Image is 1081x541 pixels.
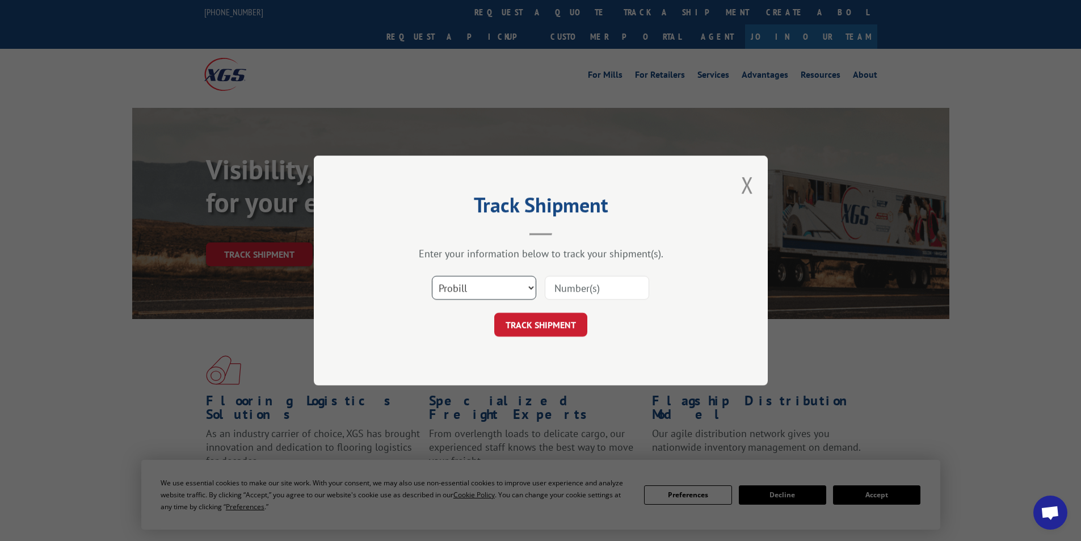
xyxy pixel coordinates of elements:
button: Close modal [741,170,754,200]
h2: Track Shipment [371,197,711,219]
div: Open chat [1033,496,1067,530]
div: Enter your information below to track your shipment(s). [371,247,711,260]
input: Number(s) [545,276,649,300]
button: TRACK SHIPMENT [494,313,587,337]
